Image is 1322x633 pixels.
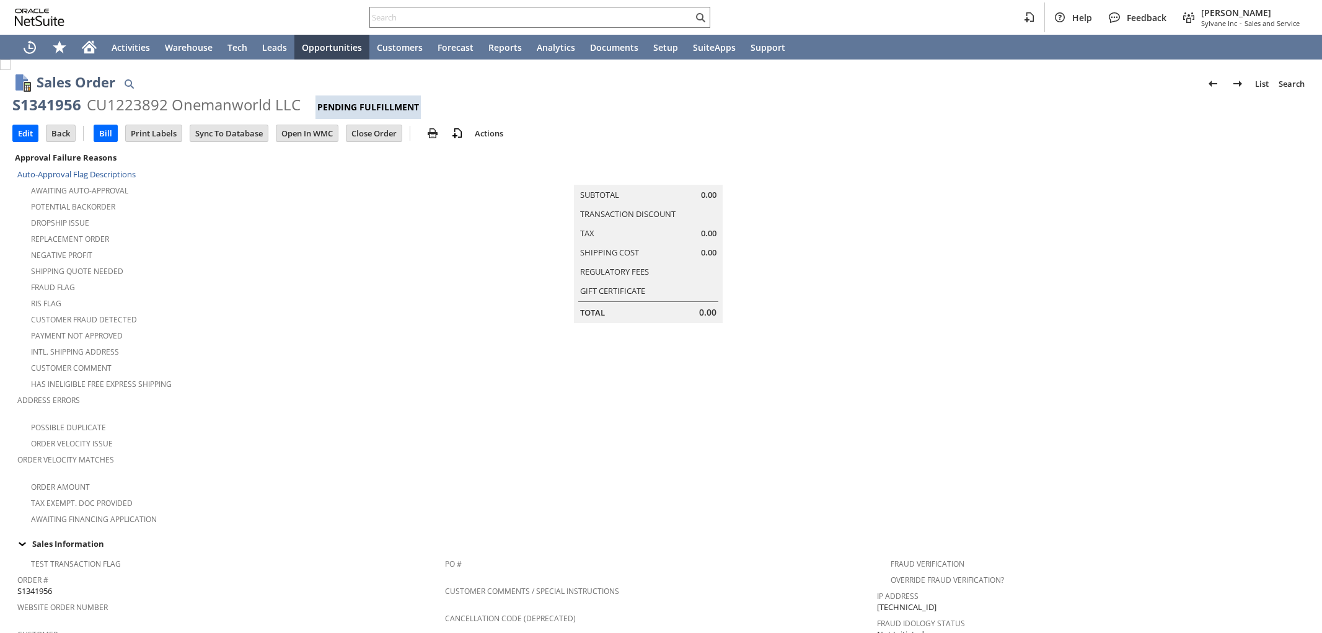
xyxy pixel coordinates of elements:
[346,125,402,141] input: Close Order
[31,379,172,389] a: Has Ineligible Free Express Shipping
[445,613,576,624] a: Cancellation Code (deprecated)
[1072,12,1092,24] span: Help
[580,307,605,318] a: Total
[438,42,474,53] span: Forecast
[646,35,685,60] a: Setup
[17,169,136,180] a: Auto-Approval Flag Descriptions
[1240,19,1242,28] span: -
[31,498,133,508] a: Tax Exempt. Doc Provided
[31,438,113,449] a: Order Velocity Issue
[701,189,716,201] span: 0.00
[12,149,440,166] div: Approval Failure Reasons
[17,454,114,465] a: Order Velocity Matches
[45,35,74,60] div: Shortcuts
[445,559,462,569] a: PO #
[220,35,255,60] a: Tech
[82,40,97,55] svg: Home
[1201,7,1300,19] span: [PERSON_NAME]
[294,35,369,60] a: Opportunities
[31,250,92,260] a: Negative Profit
[31,234,109,244] a: Replacement Order
[31,482,90,492] a: Order Amount
[17,575,48,585] a: Order #
[165,42,213,53] span: Warehouse
[481,35,529,60] a: Reports
[227,42,247,53] span: Tech
[112,42,150,53] span: Activities
[488,42,522,53] span: Reports
[126,125,182,141] input: Print Labels
[315,95,421,119] div: Pending Fulfillment
[701,228,716,239] span: 0.00
[450,126,465,141] img: add-record.svg
[15,9,64,26] svg: logo
[46,125,75,141] input: Back
[580,189,619,200] a: Subtotal
[31,201,115,212] a: Potential Backorder
[1201,19,1237,28] span: Sylvane Inc
[17,602,108,613] a: Website Order Number
[104,35,157,60] a: Activities
[574,165,723,185] caption: Summary
[580,228,594,239] a: Tax
[31,218,89,228] a: Dropship Issue
[262,42,287,53] span: Leads
[31,330,123,341] a: Payment not approved
[529,35,583,60] a: Analytics
[877,601,936,613] span: [TECHNICAL_ID]
[370,10,693,25] input: Search
[94,125,117,141] input: Bill
[470,128,508,139] a: Actions
[580,285,645,296] a: Gift Certificate
[13,125,38,141] input: Edit
[12,536,1305,552] div: Sales Information
[743,35,793,60] a: Support
[74,35,104,60] a: Home
[377,42,423,53] span: Customers
[891,575,1004,585] a: Override Fraud Verification?
[1250,74,1274,94] a: List
[302,42,362,53] span: Opportunities
[12,95,81,115] div: S1341956
[580,247,639,258] a: Shipping Cost
[255,35,294,60] a: Leads
[891,559,964,569] a: Fraud Verification
[1230,76,1245,91] img: Next
[276,125,338,141] input: Open In WMC
[31,266,123,277] a: Shipping Quote Needed
[157,35,220,60] a: Warehouse
[37,72,115,92] h1: Sales Order
[31,314,137,325] a: Customer Fraud Detected
[693,10,708,25] svg: Search
[121,76,136,91] img: Quick Find
[15,35,45,60] a: Recent Records
[1245,19,1300,28] span: Sales and Service
[583,35,646,60] a: Documents
[12,536,1310,552] td: Sales Information
[31,363,112,373] a: Customer Comment
[877,618,965,629] a: Fraud Idology Status
[693,42,736,53] span: SuiteApps
[580,208,676,219] a: Transaction Discount
[699,306,716,319] span: 0.00
[425,126,440,141] img: print.svg
[31,298,61,309] a: RIS flag
[685,35,743,60] a: SuiteApps
[590,42,638,53] span: Documents
[445,586,619,596] a: Customer Comments / Special Instructions
[751,42,785,53] span: Support
[31,185,128,196] a: Awaiting Auto-Approval
[369,35,430,60] a: Customers
[877,591,919,601] a: IP Address
[430,35,481,60] a: Forecast
[580,266,649,277] a: Regulatory Fees
[31,347,119,357] a: Intl. Shipping Address
[701,247,716,259] span: 0.00
[653,42,678,53] span: Setup
[31,559,121,569] a: Test Transaction Flag
[17,395,80,405] a: Address Errors
[1127,12,1166,24] span: Feedback
[31,422,106,433] a: Possible Duplicate
[52,40,67,55] svg: Shortcuts
[1205,76,1220,91] img: Previous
